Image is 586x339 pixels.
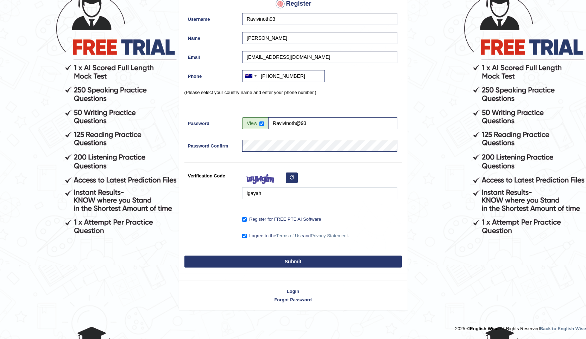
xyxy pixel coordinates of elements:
[242,70,259,82] div: Australia: +61
[184,51,239,61] label: Email
[470,326,499,331] strong: English Wise.
[242,70,325,82] input: +61 412 345 678
[179,288,407,295] a: Login
[311,233,348,238] a: Privacy Statement
[184,170,239,179] label: Verification Code
[184,13,239,23] label: Username
[242,232,349,239] label: I agree to the and .
[184,117,239,127] label: Password
[184,140,239,149] label: Password Confirm
[242,234,247,238] input: I agree to theTerms of UseandPrivacy Statement.
[259,121,264,126] input: Show/Hide Password
[455,322,586,332] div: 2025 © All Rights Reserved
[184,70,239,80] label: Phone
[242,216,321,223] label: Register for FREE PTE AI Software
[184,32,239,42] label: Name
[179,296,407,303] a: Forgot Password
[540,326,586,331] a: Back to English Wise
[184,89,402,96] p: (Please select your country name and enter your phone number.)
[184,256,402,268] button: Submit
[242,217,247,222] input: Register for FREE PTE AI Software
[276,233,303,238] a: Terms of Use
